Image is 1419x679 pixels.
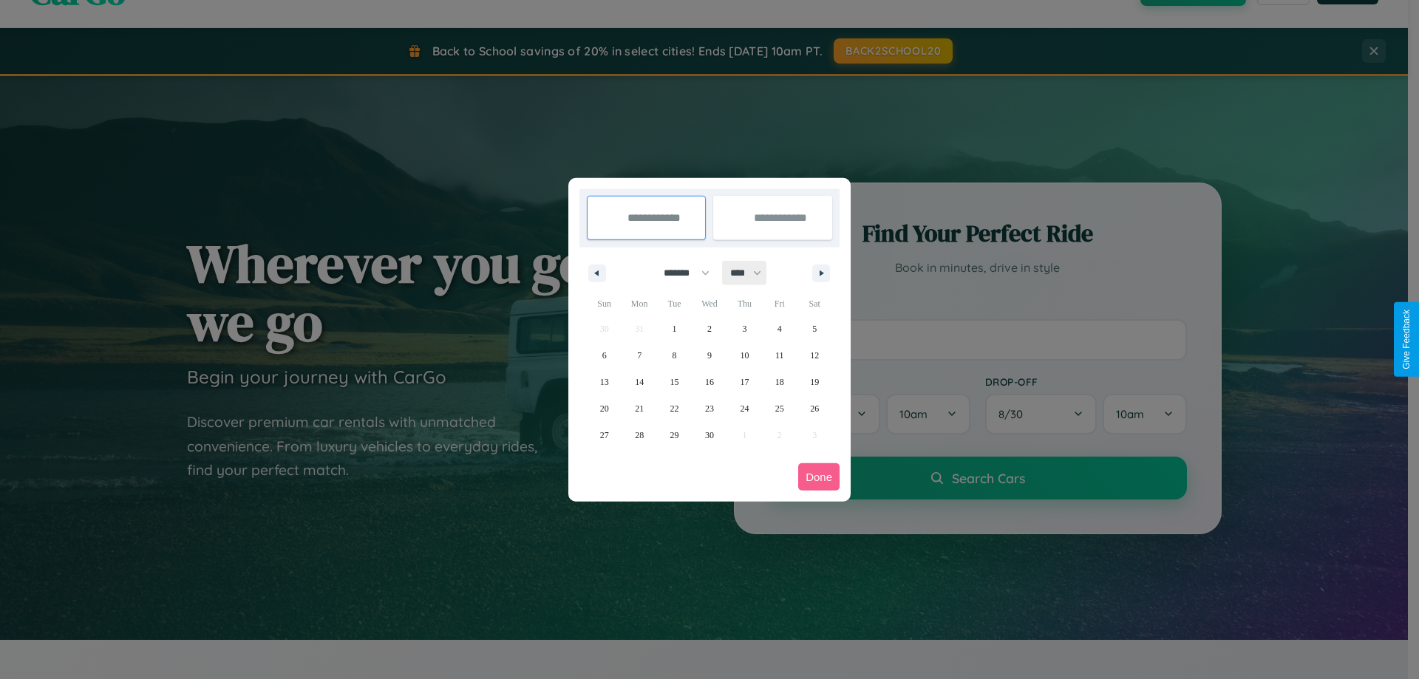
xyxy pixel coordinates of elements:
[798,463,840,491] button: Done
[622,292,656,315] span: Mon
[670,395,679,422] span: 22
[705,422,714,448] span: 30
[657,342,692,369] button: 8
[742,315,746,342] span: 3
[797,369,832,395] button: 19
[740,395,749,422] span: 24
[762,315,797,342] button: 4
[622,395,656,422] button: 21
[812,315,817,342] span: 5
[727,315,762,342] button: 3
[600,422,609,448] span: 27
[810,342,819,369] span: 12
[657,395,692,422] button: 22
[797,342,832,369] button: 12
[762,342,797,369] button: 11
[602,342,607,369] span: 6
[673,315,677,342] span: 1
[707,315,712,342] span: 2
[635,422,644,448] span: 28
[775,342,784,369] span: 11
[600,369,609,395] span: 13
[740,342,749,369] span: 10
[797,292,832,315] span: Sat
[692,369,726,395] button: 16
[762,369,797,395] button: 18
[762,395,797,422] button: 25
[622,342,656,369] button: 7
[727,342,762,369] button: 10
[670,422,679,448] span: 29
[657,369,692,395] button: 15
[587,369,622,395] button: 13
[622,422,656,448] button: 28
[775,369,784,395] span: 18
[635,369,644,395] span: 14
[775,395,784,422] span: 25
[587,422,622,448] button: 27
[622,369,656,395] button: 14
[810,369,819,395] span: 19
[587,342,622,369] button: 6
[727,292,762,315] span: Thu
[810,395,819,422] span: 26
[727,369,762,395] button: 17
[692,342,726,369] button: 9
[797,395,832,422] button: 26
[692,315,726,342] button: 2
[637,342,642,369] span: 7
[727,395,762,422] button: 24
[587,292,622,315] span: Sun
[635,395,644,422] span: 21
[692,395,726,422] button: 23
[657,315,692,342] button: 1
[705,369,714,395] span: 16
[657,292,692,315] span: Tue
[692,292,726,315] span: Wed
[657,422,692,448] button: 29
[797,315,832,342] button: 5
[762,292,797,315] span: Fri
[1401,310,1412,369] div: Give Feedback
[705,395,714,422] span: 23
[673,342,677,369] span: 8
[777,315,782,342] span: 4
[692,422,726,448] button: 30
[707,342,712,369] span: 9
[740,369,749,395] span: 17
[587,395,622,422] button: 20
[600,395,609,422] span: 20
[670,369,679,395] span: 15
